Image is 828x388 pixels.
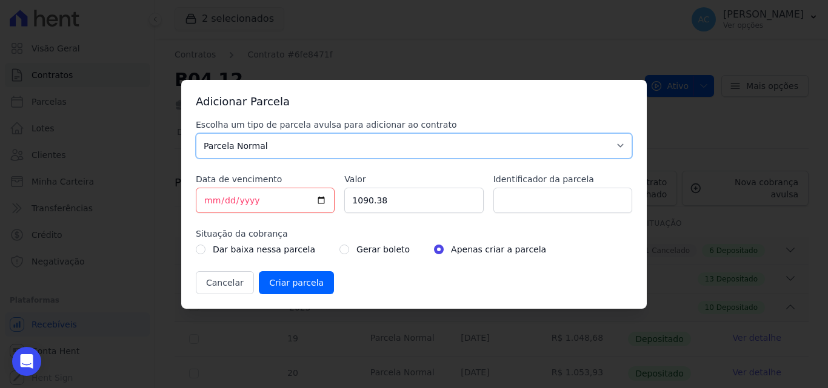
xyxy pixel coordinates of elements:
[196,119,632,131] label: Escolha um tipo de parcela avulsa para adicionar ao contrato
[356,242,410,257] label: Gerar boleto
[196,94,632,109] h3: Adicionar Parcela
[196,228,632,240] label: Situação da cobrança
[196,173,335,185] label: Data de vencimento
[259,271,334,294] input: Criar parcela
[196,271,254,294] button: Cancelar
[344,173,483,185] label: Valor
[451,242,546,257] label: Apenas criar a parcela
[12,347,41,376] div: Open Intercom Messenger
[213,242,315,257] label: Dar baixa nessa parcela
[493,173,632,185] label: Identificador da parcela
